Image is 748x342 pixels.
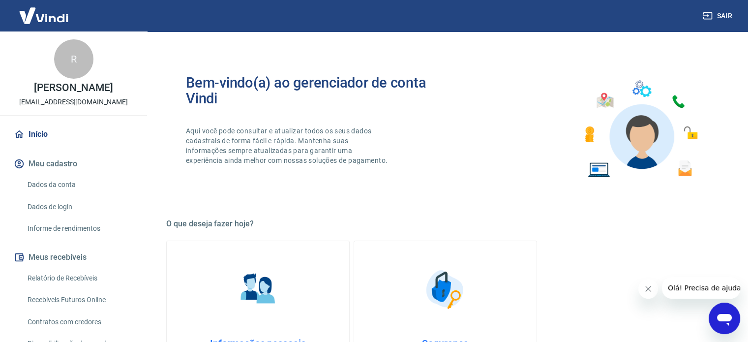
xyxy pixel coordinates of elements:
[186,126,389,165] p: Aqui você pode consultar e atualizar todos os seus dados cadastrais de forma fácil e rápida. Mant...
[6,7,83,15] span: Olá! Precisa de ajuda?
[576,75,705,184] img: Imagem de um avatar masculino com diversos icones exemplificando as funcionalidades do gerenciado...
[24,290,135,310] a: Recebíveis Futuros Online
[24,268,135,288] a: Relatório de Recebíveis
[24,312,135,332] a: Contratos com credores
[34,83,113,93] p: [PERSON_NAME]
[19,97,128,107] p: [EMAIL_ADDRESS][DOMAIN_NAME]
[24,197,135,217] a: Dados de login
[54,39,93,79] div: R
[166,219,724,229] h5: O que deseja fazer hoje?
[701,7,736,25] button: Sair
[421,265,470,314] img: Segurança
[12,153,135,175] button: Meu cadastro
[24,175,135,195] a: Dados da conta
[186,75,446,106] h2: Bem-vindo(a) ao gerenciador de conta Vindi
[662,277,740,299] iframe: Mensagem da empresa
[709,303,740,334] iframe: Botão para abrir a janela de mensagens
[24,218,135,239] a: Informe de rendimentos
[12,0,76,31] img: Vindi
[234,265,283,314] img: Informações pessoais
[12,124,135,145] a: Início
[638,279,658,299] iframe: Fechar mensagem
[12,247,135,268] button: Meus recebíveis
